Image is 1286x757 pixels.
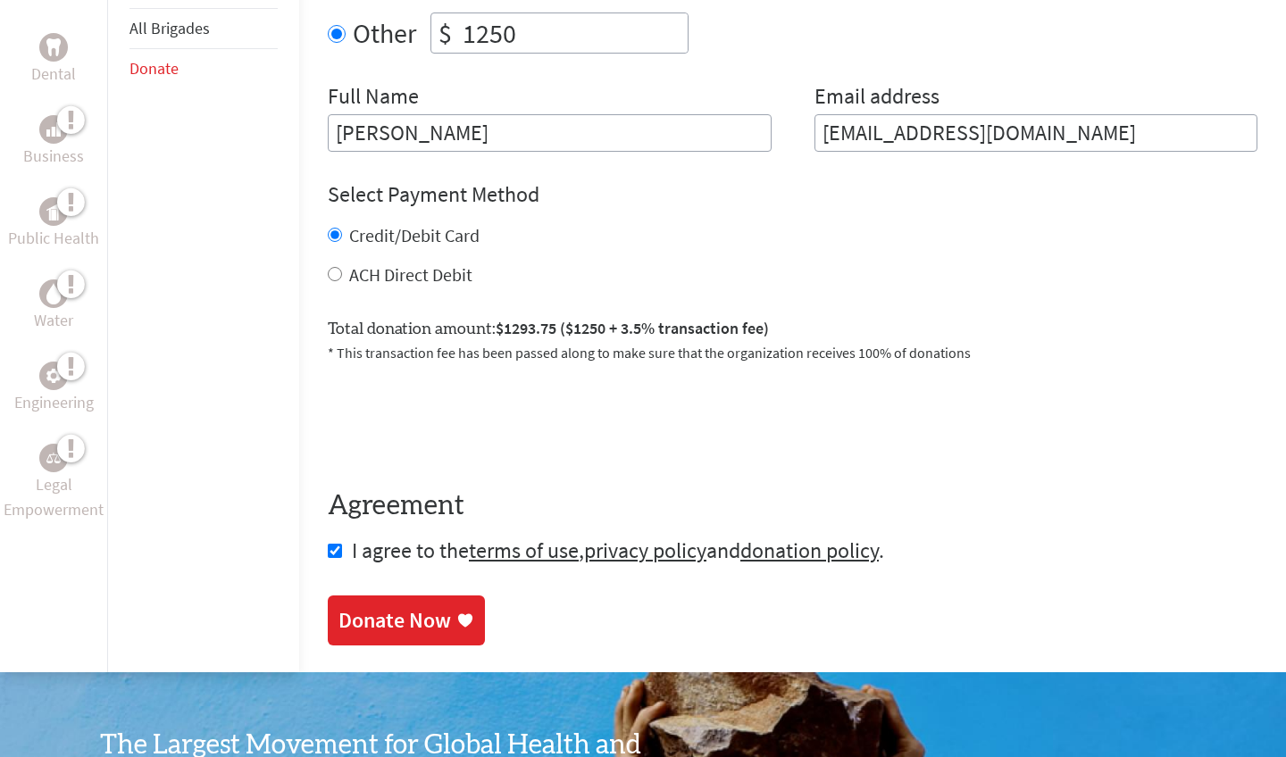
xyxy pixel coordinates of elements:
[46,203,61,220] img: Public Health
[328,490,1257,522] h4: Agreement
[39,444,68,472] div: Legal Empowerment
[814,114,1258,152] input: Your Email
[31,62,76,87] p: Dental
[328,82,419,114] label: Full Name
[14,362,94,415] a: EngineeringEngineering
[328,595,485,645] a: Donate Now
[328,114,772,152] input: Enter Full Name
[31,33,76,87] a: DentalDental
[352,537,884,564] span: I agree to the , and .
[129,18,210,38] a: All Brigades
[129,58,179,79] a: Donate
[328,342,1257,363] p: * This transaction fee has been passed along to make sure that the organization receives 100% of ...
[39,33,68,62] div: Dental
[584,537,706,564] a: privacy policy
[34,279,73,333] a: WaterWater
[46,369,61,383] img: Engineering
[39,115,68,144] div: Business
[129,49,278,88] li: Donate
[46,122,61,137] img: Business
[46,284,61,304] img: Water
[129,8,278,49] li: All Brigades
[349,224,480,246] label: Credit/Debit Card
[8,226,99,251] p: Public Health
[39,279,68,308] div: Water
[23,144,84,169] p: Business
[496,318,769,338] span: $1293.75 ($1250 + 3.5% transaction fee)
[8,197,99,251] a: Public HealthPublic Health
[338,606,451,635] div: Donate Now
[328,180,1257,209] h4: Select Payment Method
[740,537,879,564] a: donation policy
[328,385,599,454] iframe: reCAPTCHA
[328,316,769,342] label: Total donation amount:
[814,82,939,114] label: Email address
[39,197,68,226] div: Public Health
[431,13,459,53] div: $
[353,12,416,54] label: Other
[46,453,61,463] img: Legal Empowerment
[23,115,84,169] a: BusinessBusiness
[4,472,104,522] p: Legal Empowerment
[39,362,68,390] div: Engineering
[459,13,688,53] input: Enter Amount
[46,39,61,56] img: Dental
[469,537,579,564] a: terms of use
[14,390,94,415] p: Engineering
[34,308,73,333] p: Water
[4,444,104,522] a: Legal EmpowermentLegal Empowerment
[349,263,472,286] label: ACH Direct Debit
